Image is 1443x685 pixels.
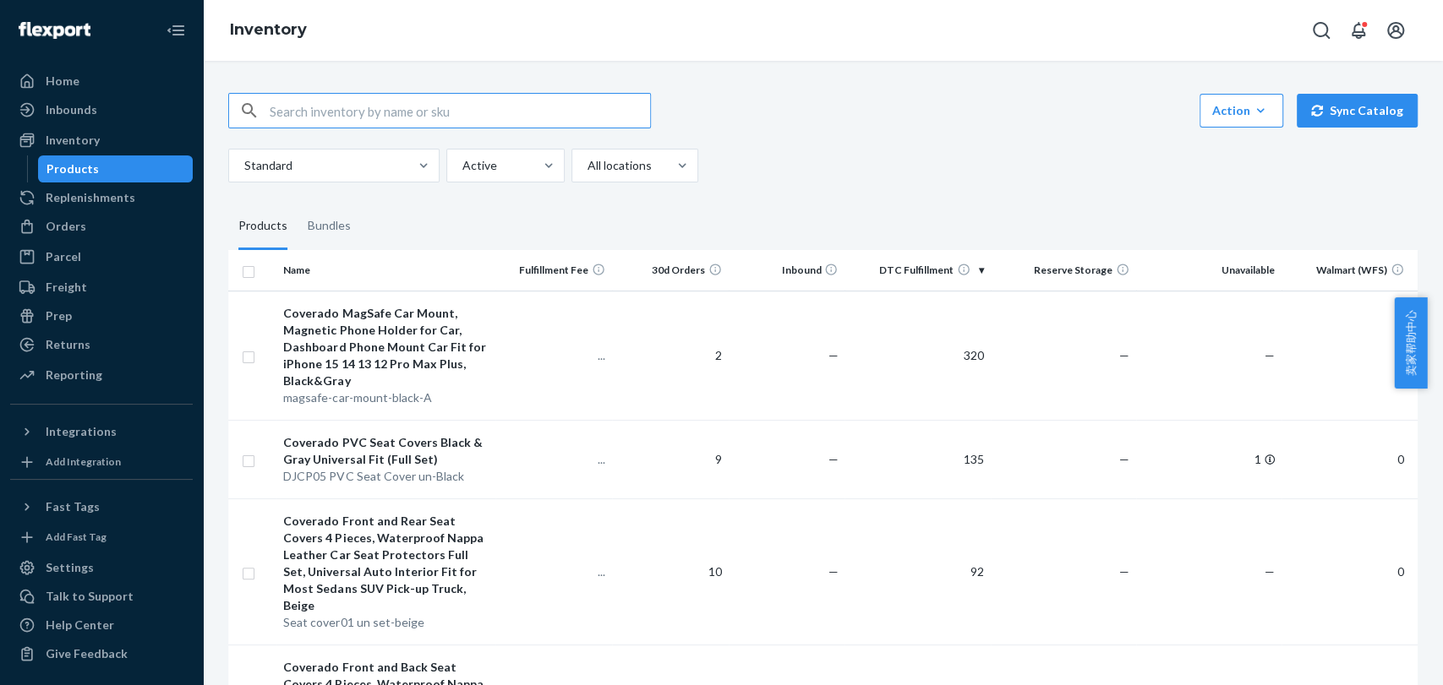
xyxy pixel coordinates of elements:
td: 2 [612,291,729,420]
input: Search inventory by name or sku [270,94,650,128]
div: Add Integration [46,454,121,469]
a: Add Fast Tag [10,527,193,547]
th: Unavailable [1136,250,1282,291]
a: Parcel [10,243,193,270]
button: Close Navigation [159,14,193,47]
div: Seat cover01 un set-beige [283,614,488,631]
a: Inventory [10,127,193,154]
button: Open notifications [1342,14,1375,47]
a: Replenishments [10,184,193,211]
div: Products [238,203,287,250]
div: Action [1212,102,1271,119]
div: Coverado Front and Rear Seat Covers 4 Pieces, Waterproof Nappa Leather Car Seat Protectors Full S... [283,513,488,614]
button: Give Feedback [10,640,193,667]
div: Home [46,73,79,90]
div: Integrations [46,423,117,440]
th: Inbound [729,250,845,291]
div: Parcel [46,248,81,265]
div: Give Feedback [46,645,128,662]
p: ... [502,451,605,468]
div: Reporting [46,367,102,383]
a: Help Center [10,612,193,639]
a: Inbounds [10,96,193,123]
a: Returns [10,331,193,358]
td: 92 [844,498,990,644]
th: Fulfillment Fee [495,250,612,291]
th: Walmart (WFS) [1282,250,1418,291]
a: Orders [10,213,193,240]
button: Sync Catalog [1297,94,1418,128]
div: Coverado PVC Seat Covers Black & Gray Universal Fit (Full Set) [283,434,488,468]
button: Fast Tags [10,493,193,520]
span: — [1265,348,1275,362]
td: 0 [1282,420,1418,498]
button: Integrations [10,418,193,445]
input: All locations [586,157,588,174]
div: Prep [46,307,72,324]
td: 0 [1282,291,1418,420]
a: Settings [10,554,193,581]
ol: breadcrumbs [216,6,320,55]
div: Products [46,160,99,177]
div: Freight [46,279,87,296]
td: 9 [612,420,729,498]
td: 135 [844,420,990,498]
button: Action [1200,94,1283,128]
div: DJCP05 PVC Seat Cover un-Black [283,468,488,485]
div: magsafe-car-mount-black-A [283,389,488,406]
div: Add Fast Tag [46,530,107,544]
a: Add Integration [10,452,193,472]
div: Coverado MagSafe Car Mount, Magnetic Phone Holder for Car, Dashboard Phone Mount Car Fit for iPho... [283,305,488,389]
th: Reserve Storage [991,250,1136,291]
th: 30d Orders [612,250,729,291]
p: ... [502,347,605,364]
span: — [1119,452,1129,466]
div: Inventory [46,132,100,149]
a: Talk to Support [10,583,193,610]
th: Name [276,250,495,291]
span: — [1265,564,1275,579]
button: 卖家帮助中心 [1394,297,1427,389]
th: DTC Fulfillment [844,250,990,291]
div: Help Center [46,617,114,633]
div: Returns [46,336,90,353]
a: Prep [10,302,193,329]
a: Home [10,68,193,95]
span: — [828,564,838,579]
img: Flexport logo [19,22,90,39]
a: Products [38,155,194,182]
div: Settings [46,559,94,576]
td: 320 [844,291,990,420]
a: Reporting [10,362,193,389]
div: Inbounds [46,101,97,118]
div: Orders [46,218,86,235]
td: 1 [1136,420,1282,498]
p: ... [502,563,605,580]
input: Standard [243,157,244,174]
div: Talk to Support [46,588,134,605]
span: — [828,452,838,466]
button: Open Search Box [1304,14,1338,47]
a: Freight [10,274,193,301]
span: — [1119,348,1129,362]
input: Active [461,157,462,174]
div: Fast Tags [46,498,100,515]
div: Replenishments [46,189,135,206]
td: 0 [1282,498,1418,644]
span: — [828,348,838,362]
button: Open account menu [1379,14,1413,47]
td: 10 [612,498,729,644]
span: — [1119,564,1129,579]
a: Inventory [230,20,307,39]
div: Bundles [308,203,351,250]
